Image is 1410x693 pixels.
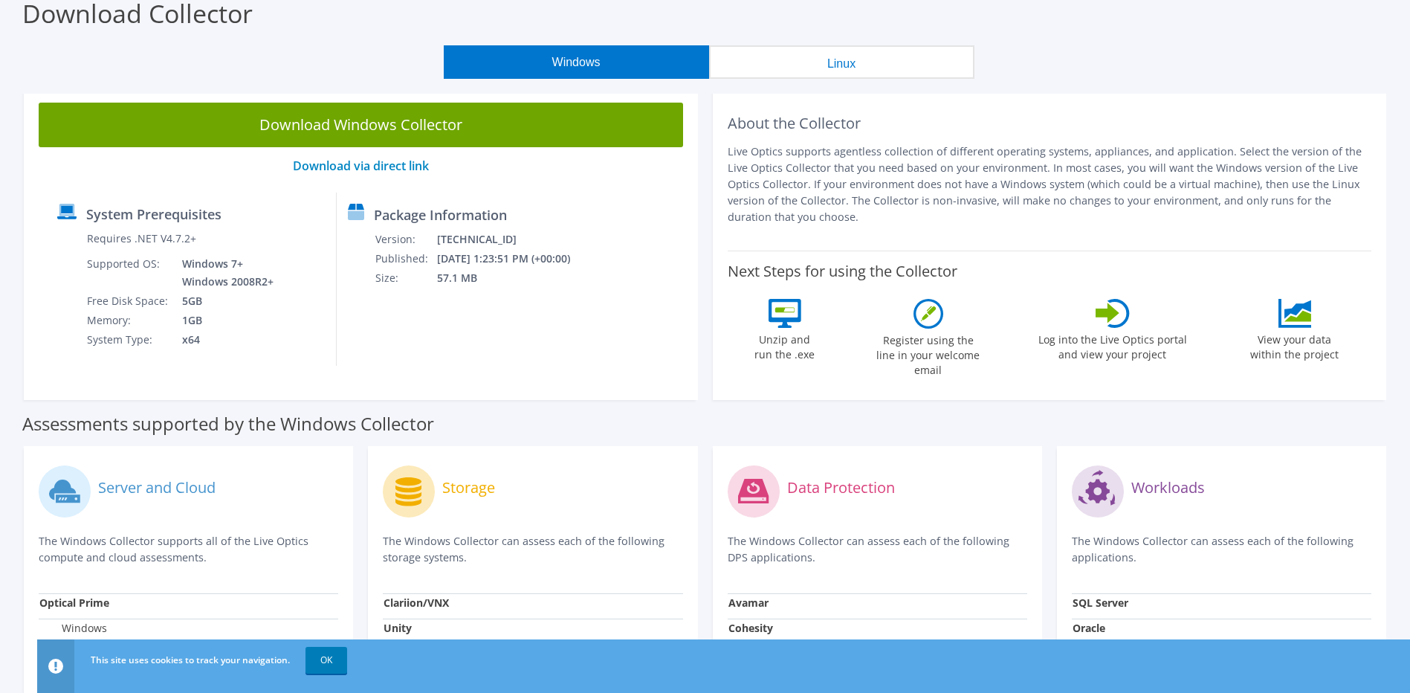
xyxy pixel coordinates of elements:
[39,103,683,147] a: Download Windows Collector
[86,311,171,330] td: Memory:
[384,621,412,635] strong: Unity
[728,144,1372,225] p: Live Optics supports agentless collection of different operating systems, appliances, and applica...
[383,533,682,566] p: The Windows Collector can assess each of the following storage systems.
[384,596,449,610] strong: Clariion/VNX
[728,596,769,610] strong: Avamar
[1131,480,1205,495] label: Workloads
[39,596,109,610] strong: Optical Prime
[873,329,984,378] label: Register using the line in your welcome email
[728,621,773,635] strong: Cohesity
[171,330,276,349] td: x64
[436,230,590,249] td: [TECHNICAL_ID]
[436,268,590,288] td: 57.1 MB
[86,330,171,349] td: System Type:
[374,207,507,222] label: Package Information
[171,311,276,330] td: 1GB
[86,207,221,222] label: System Prerequisites
[1241,328,1348,362] label: View your data within the project
[87,231,196,246] label: Requires .NET V4.7.2+
[375,268,436,288] td: Size:
[436,249,590,268] td: [DATE] 1:23:51 PM (+00:00)
[728,533,1027,566] p: The Windows Collector can assess each of the following DPS applications.
[293,158,429,174] a: Download via direct link
[728,262,957,280] label: Next Steps for using the Collector
[171,254,276,291] td: Windows 7+ Windows 2008R2+
[86,254,171,291] td: Supported OS:
[39,621,107,636] label: Windows
[1038,328,1188,362] label: Log into the Live Optics portal and view your project
[39,533,338,566] p: The Windows Collector supports all of the Live Optics compute and cloud assessments.
[305,647,347,674] a: OK
[98,480,216,495] label: Server and Cloud
[375,249,436,268] td: Published:
[86,291,171,311] td: Free Disk Space:
[728,115,1372,132] h2: About the Collector
[171,291,276,311] td: 5GB
[22,416,434,431] label: Assessments supported by the Windows Collector
[442,480,495,495] label: Storage
[787,480,895,495] label: Data Protection
[709,45,974,79] button: Linux
[1073,621,1105,635] strong: Oracle
[751,328,819,362] label: Unzip and run the .exe
[1073,596,1128,610] strong: SQL Server
[375,230,436,249] td: Version:
[1072,533,1371,566] p: The Windows Collector can assess each of the following applications.
[444,45,709,79] button: Windows
[91,654,290,666] span: This site uses cookies to track your navigation.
